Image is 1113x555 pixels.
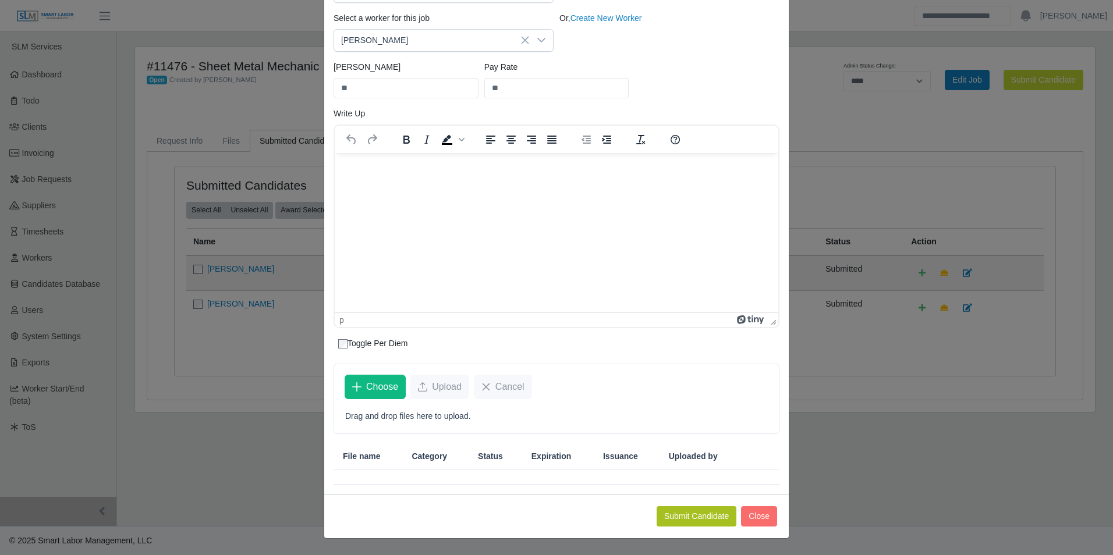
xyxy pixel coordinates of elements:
a: Powered by Tiny [737,315,766,325]
span: Choose [366,380,398,394]
label: [PERSON_NAME] [334,61,400,73]
button: Submit Candidate [657,506,736,526]
button: Undo [342,131,361,148]
button: Justify [542,131,562,148]
button: Decrease indent [576,131,596,148]
button: Align center [501,131,521,148]
span: Upload [432,380,462,394]
button: Italic [417,131,437,148]
span: Mario Marquez [334,30,530,51]
button: Help [665,131,685,148]
button: Align left [481,131,501,148]
span: Expiration [531,450,571,462]
span: Issuance [603,450,638,462]
input: Toggle Per Diem [338,339,348,348]
label: Pay Rate [484,61,518,73]
p: Drag and drop files here to upload. [345,410,768,422]
div: Background color Black [437,131,466,148]
span: File name [343,450,381,462]
button: Choose [345,375,406,399]
button: Cancel [474,375,532,399]
button: Upload [410,375,469,399]
span: Status [478,450,503,462]
button: Close [741,506,777,526]
button: Clear formatting [631,131,651,148]
button: Redo [362,131,382,148]
label: Write Up [334,108,365,120]
button: Align right [522,131,541,148]
span: Uploaded by [669,450,718,462]
button: Increase indent [597,131,616,148]
label: Toggle Per Diem [338,337,408,350]
div: Press the Up and Down arrow keys to resize the editor. [766,313,778,327]
div: p [339,315,344,325]
div: Or, [556,12,782,52]
span: Cancel [495,380,524,394]
button: Bold [396,131,416,148]
span: Category [412,450,447,462]
iframe: Rich Text Area [335,153,778,312]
